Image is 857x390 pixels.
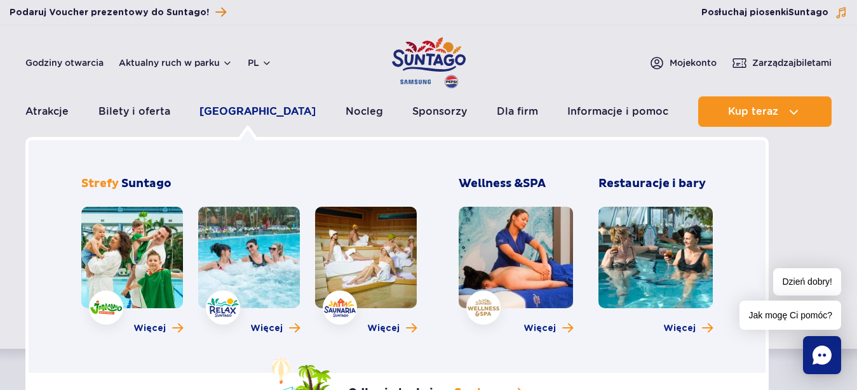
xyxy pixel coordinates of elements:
[346,96,383,127] a: Nocleg
[663,322,713,335] a: Więcej o Restauracje i bary
[250,322,283,335] span: Więcej
[773,268,841,296] span: Dzień dobry!
[523,176,546,191] span: SPA
[25,96,69,127] a: Atrakcje
[497,96,538,127] a: Dla firm
[367,322,417,335] a: Więcej o strefie Saunaria
[121,176,172,191] span: Suntago
[199,96,316,127] a: [GEOGRAPHIC_DATA]
[250,322,300,335] a: Więcej o strefie Relax
[367,322,400,335] span: Więcej
[459,176,546,191] span: Wellness &
[567,96,668,127] a: Informacje i pomoc
[133,322,166,335] span: Więcej
[670,56,717,69] span: Moje konto
[649,55,717,70] a: Mojekonto
[739,301,841,330] span: Jak mogę Ci pomóc?
[752,56,832,69] span: Zarządzaj biletami
[523,322,556,335] span: Więcej
[81,176,119,191] span: Strefy
[119,58,233,68] button: Aktualny ruch w parku
[728,106,778,117] span: Kup teraz
[25,56,104,69] a: Godziny otwarcia
[412,96,467,127] a: Sponsorzy
[98,96,170,127] a: Bilety i oferta
[248,56,272,69] button: pl
[698,96,832,127] button: Kup teraz
[598,176,713,192] h3: Restauracje i bary
[663,322,696,335] span: Więcej
[133,322,183,335] a: Więcej o strefie Jamango
[732,55,832,70] a: Zarządzajbiletami
[803,336,841,374] div: Chat
[523,322,573,335] a: Więcej o Wellness & SPA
